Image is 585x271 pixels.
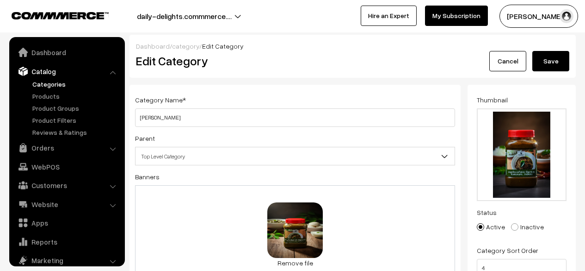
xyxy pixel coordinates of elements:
[30,79,122,89] a: Categories
[560,9,573,23] img: user
[135,95,186,105] label: Category Name
[136,54,457,68] h2: Edit Category
[267,258,323,268] a: Remove file
[12,196,122,213] a: Website
[477,222,505,232] label: Active
[511,222,544,232] label: Inactive
[12,12,109,19] img: COMMMERCE
[30,127,122,137] a: Reviews & Ratings
[30,115,122,125] a: Product Filters
[12,233,122,250] a: Reports
[30,103,122,113] a: Product Groups
[477,208,497,217] label: Status
[12,44,122,61] a: Dashboard
[105,5,264,28] button: daily-delights.commmerce.…
[477,246,538,255] label: Category Sort Order
[12,214,122,231] a: Apps
[489,51,526,71] a: Cancel
[172,42,199,50] a: category
[12,9,92,20] a: COMMMERCE
[12,177,122,194] a: Customers
[135,133,155,143] label: Parent
[532,51,569,71] button: Save
[12,63,122,80] a: Catalog
[499,5,578,28] button: [PERSON_NAME]…
[12,158,122,175] a: WebPOS
[202,42,244,50] span: Edit Category
[30,91,122,101] a: Products
[135,172,160,182] label: Banners
[136,41,569,51] div: / /
[477,95,508,105] label: Thumbnail
[135,147,455,165] span: Top Level Category
[12,252,122,269] a: Marketing
[425,6,488,26] a: My Subscription
[361,6,417,26] a: Hire an Expert
[12,139,122,156] a: Orders
[136,42,170,50] a: Dashboard
[135,148,455,164] span: Top Level Category
[135,108,455,127] input: Category Name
